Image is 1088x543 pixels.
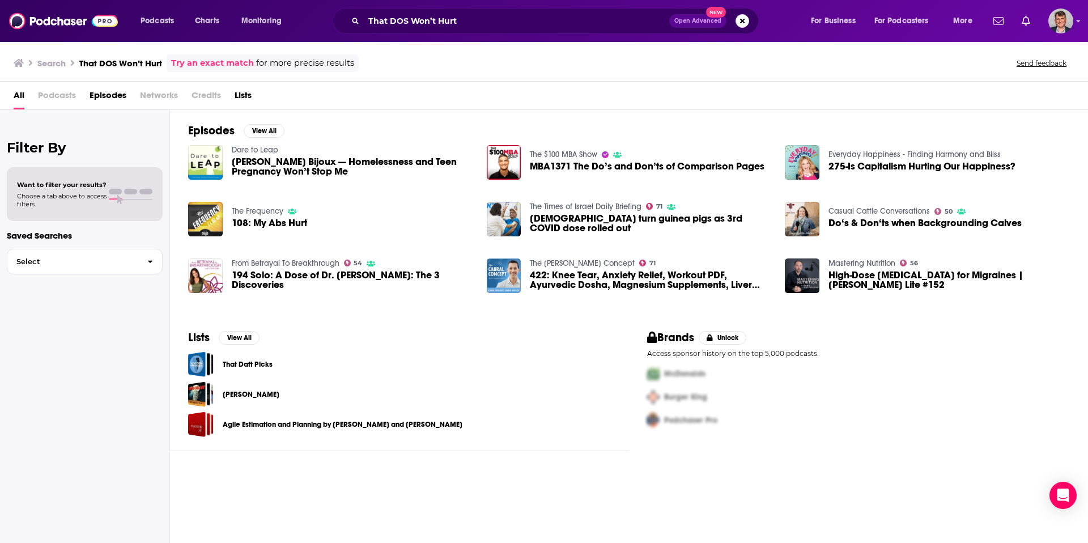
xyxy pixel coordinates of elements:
[646,203,662,210] a: 71
[828,258,895,268] a: Mastering Nutrition
[195,13,219,29] span: Charts
[171,57,254,70] a: Try an exact match
[1048,9,1073,33] span: Logged in as AndyShane
[188,351,214,377] a: That Daft Picks
[188,145,223,180] a: Monica M. Bijoux — Homelessness and Teen Pregnancy Won’t Stop Me
[953,13,972,29] span: More
[133,12,189,30] button: open menu
[487,202,521,236] img: Israelis turn guinea pigs as 3rd COVID dose rolled out
[235,86,252,109] span: Lists
[233,12,296,30] button: open menu
[945,12,987,30] button: open menu
[669,14,726,28] button: Open AdvancedNew
[354,261,362,266] span: 54
[188,330,260,345] a: ListsView All
[223,388,279,401] a: [PERSON_NAME]
[530,150,597,159] a: The $100 MBA Show
[188,412,214,437] a: Agile Estimation and Planning by Akshay and Chirag
[900,260,918,266] a: 56
[699,331,747,345] button: Unlock
[945,209,953,214] span: 50
[188,381,214,407] a: Joey D.
[232,206,283,216] a: The Frequency
[188,124,284,138] a: EpisodesView All
[37,58,66,69] h3: Search
[989,11,1008,31] a: Show notifications dropdown
[1017,11,1035,31] a: Show notifications dropdown
[90,86,126,109] a: Episodes
[9,10,118,32] img: Podchaser - Follow, Share and Rate Podcasts
[706,7,726,18] span: New
[664,369,705,379] span: McDonalds
[487,145,521,180] a: MBA1371 The Do’s and Don’ts of Comparison Pages
[244,124,284,138] button: View All
[256,57,354,70] span: for more precise results
[343,8,770,34] div: Search podcasts, credits, & more...
[17,192,107,208] span: Choose a tab above to access filters.
[17,181,107,189] span: Want to filter your results?
[803,12,870,30] button: open menu
[38,86,76,109] span: Podcasts
[828,150,1001,159] a: Everyday Happiness - Finding Harmony and Bliss
[1013,58,1070,68] button: Send feedback
[14,86,24,109] span: All
[530,214,771,233] span: [DEMOGRAPHIC_DATA] turn guinea pigs as 3rd COVID dose rolled out
[828,270,1070,290] span: High-Dose [MEDICAL_DATA] for Migraines | [PERSON_NAME] Lite #152
[232,218,307,228] a: 108: My Abs Hurt
[7,230,163,241] p: Saved Searches
[649,261,656,266] span: 71
[188,258,223,293] img: 194 Solo: A Dose of Dr. Debi: The 3 Discoveries
[232,270,473,290] span: 194 Solo: A Dose of Dr. [PERSON_NAME]: The 3 Discoveries
[140,86,178,109] span: Networks
[664,392,707,402] span: Burger King
[656,204,662,209] span: 71
[785,258,819,293] img: High-Dose Riboflavin for Migraines | Chris Masterjohn Lite #152
[232,258,339,268] a: From Betrayal To Breakthrough
[1048,9,1073,33] button: Show profile menu
[664,415,717,425] span: Podchaser Pro
[643,385,664,409] img: Second Pro Logo
[910,261,918,266] span: 56
[828,270,1070,290] a: High-Dose Riboflavin for Migraines | Chris Masterjohn Lite #152
[192,86,221,109] span: Credits
[530,162,764,171] span: MBA1371 The Do’s and Don’ts of Comparison Pages
[530,214,771,233] a: Israelis turn guinea pigs as 3rd COVID dose rolled out
[530,270,771,290] span: 422: Knee Tear, Anxiety Relief, Workout PDF, Ayurvedic Dosha, Magnesium Supplements, Liver Flush,...
[188,202,223,236] img: 108: My Abs Hurt
[828,162,1015,171] a: 275-Is Capitalism Hurting Our Happiness?
[785,145,819,180] img: 275-Is Capitalism Hurting Our Happiness?
[487,258,521,293] a: 422: Knee Tear, Anxiety Relief, Workout PDF, Ayurvedic Dosha, Magnesium Supplements, Liver Flush,...
[785,202,819,236] img: Do‘s & Don‘ts when Backgrounding Calves
[188,124,235,138] h2: Episodes
[530,258,635,268] a: The Cabral Concept
[1049,482,1077,509] div: Open Intercom Messenger
[232,145,278,155] a: Dare to Leap
[643,362,664,385] img: First Pro Logo
[643,409,664,432] img: Third Pro Logo
[364,12,669,30] input: Search podcasts, credits, & more...
[647,330,694,345] h2: Brands
[934,208,953,215] a: 50
[874,13,929,29] span: For Podcasters
[223,358,273,371] a: That Daft Picks
[223,418,462,431] a: Agile Estimation and Planning by [PERSON_NAME] and [PERSON_NAME]
[141,13,174,29] span: Podcasts
[219,331,260,345] button: View All
[79,58,162,69] h3: That DOS Won’t Hurt
[811,13,856,29] span: For Business
[530,202,641,211] a: The Times of Israel Daily Briefing
[7,258,138,265] span: Select
[828,218,1022,228] a: Do‘s & Don‘ts when Backgrounding Calves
